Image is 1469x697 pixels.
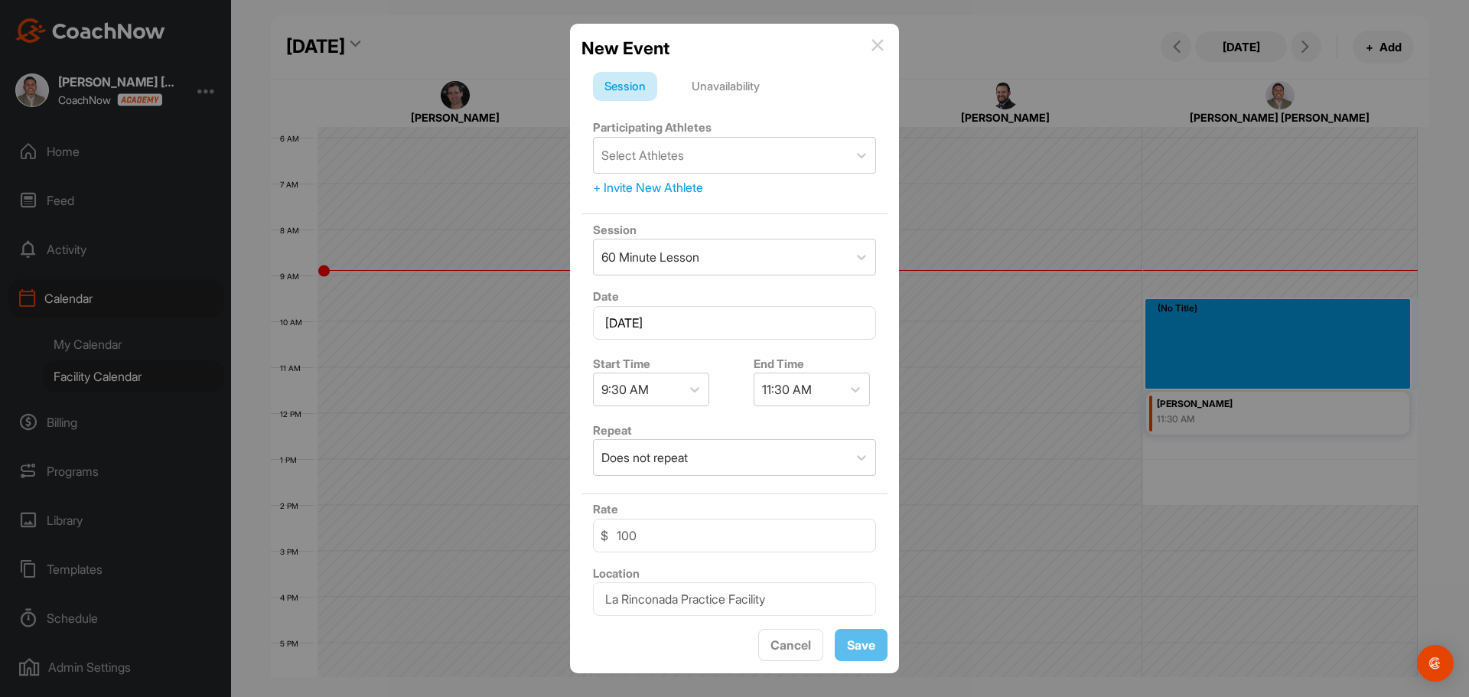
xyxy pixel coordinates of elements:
label: Participating Athletes [593,120,712,135]
div: + Invite New Athlete [593,178,876,197]
input: Select Date [593,306,876,340]
div: Open Intercom Messenger [1417,645,1454,682]
label: Date [593,289,619,304]
label: Location [593,566,640,581]
button: Cancel [758,629,823,662]
button: Save [835,629,888,662]
h2: New Event [581,35,669,61]
div: 11:30 AM [762,380,812,399]
label: End Time [754,357,804,371]
input: 0 [593,519,876,552]
div: Select Athletes [601,146,684,164]
div: 60 Minute Lesson [601,248,699,266]
div: Does not repeat [601,448,688,467]
span: $ [601,526,608,545]
label: Rate [593,502,618,516]
div: 9:30 AM [601,380,649,399]
img: info [871,39,884,51]
div: Session [593,72,657,101]
div: Unavailability [680,72,771,101]
label: Repeat [593,423,632,438]
label: Start Time [593,357,650,371]
label: Session [593,223,637,237]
